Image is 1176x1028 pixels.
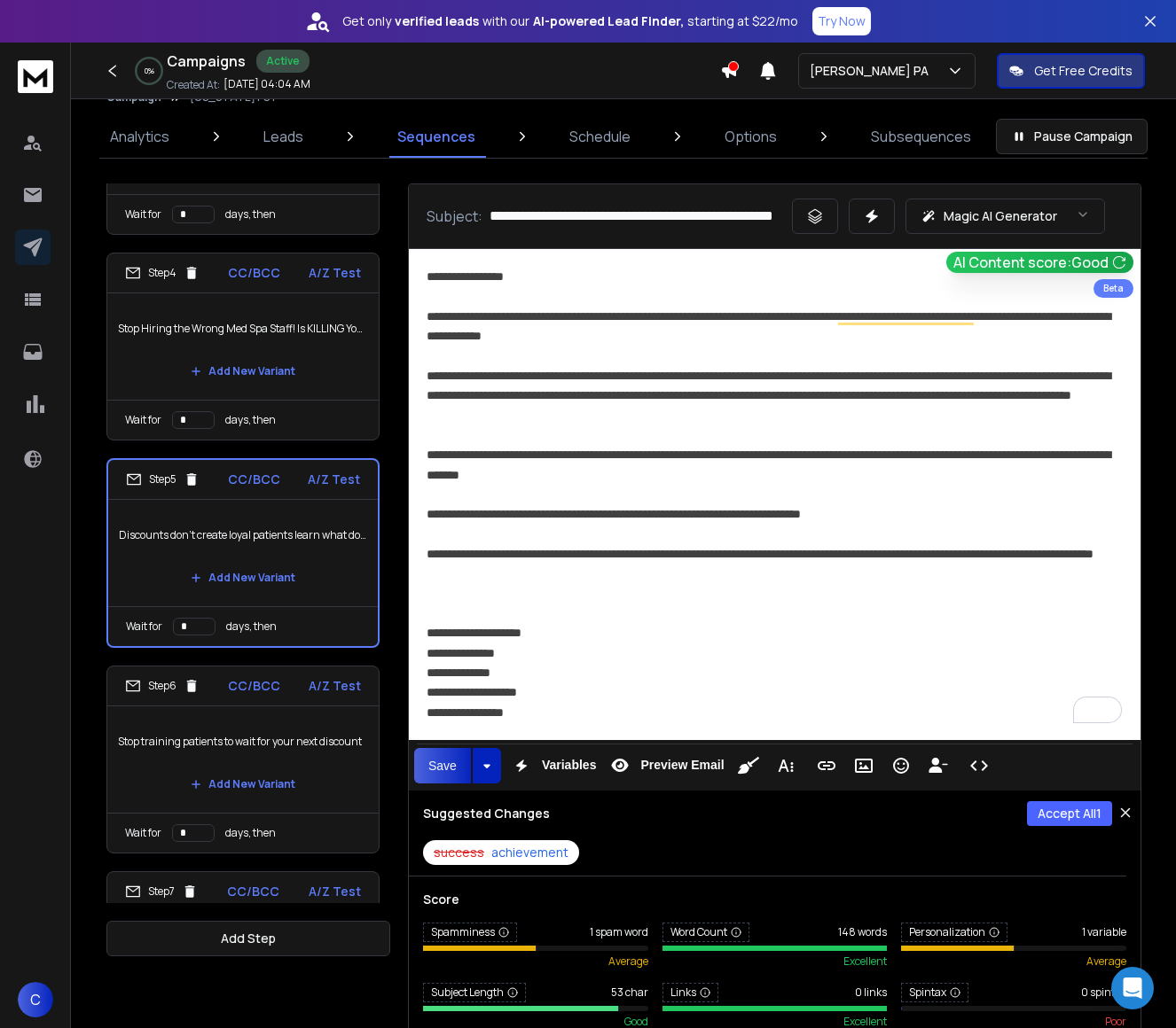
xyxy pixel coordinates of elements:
span: Subject Length [423,983,526,1002]
p: Magic AI Generator [944,207,1057,225]
div: Step 5 [126,471,200,487]
p: CC/BCC [228,677,280,695]
p: Leads [263,126,303,147]
p: days, then [225,413,276,427]
button: Magic AI Generator [906,199,1105,234]
span: 148 words [838,925,887,939]
p: [DATE] 04:04 AM [223,77,310,91]
button: More Text [769,748,803,783]
button: Insert Link (⌘K) [810,748,843,783]
span: success [434,844,484,861]
p: A/Z Test [309,264,361,282]
p: Created At: [167,78,220,92]
button: Add Step [106,921,390,956]
span: Word Count [662,923,749,942]
p: Discounts don’t create loyal patients learn what does [119,510,367,560]
p: 0 % [145,66,154,76]
span: excellent [843,954,887,969]
button: AI Content score:Good [946,252,1133,273]
p: Stop Hiring the Wrong Med Spa Staff! Is KILLING Your Growth! [118,304,368,354]
button: C [18,982,53,1017]
a: Leads [253,115,314,158]
button: Add New Variant [176,767,310,802]
span: 1 variable [1082,925,1126,939]
div: Beta [1094,279,1133,298]
span: 53 char [611,985,648,1000]
a: Schedule [559,115,641,158]
p: Get Free Credits [1034,62,1133,80]
span: Preview Email [637,758,727,773]
a: Analytics [99,115,180,158]
p: Wait for [125,413,161,427]
p: Options [725,126,777,147]
button: Save [414,748,471,783]
p: Stop training patients to wait for your next discount [118,717,368,767]
button: Add New Variant [176,354,310,389]
p: [PERSON_NAME] PA [810,62,936,80]
span: achievement [491,844,568,861]
strong: verified leads [395,12,479,30]
p: Wait for [126,619,162,634]
button: Try Now [812,7,871,35]
p: Subject: [427,206,482,227]
p: Get only with our starting at $22/mo [342,12,798,30]
li: Step5CC/BCCA/Z TestDiscounts don’t create loyal patients learn what doesAdd New VariantWait forda... [106,458,380,648]
div: Step 7 [125,884,198,899]
div: Open Intercom Messenger [1111,967,1154,1009]
span: average [1086,954,1126,969]
span: average [608,954,648,969]
strong: AI-powered Lead Finder, [533,12,684,30]
div: Step 4 [125,265,200,281]
p: CC/BCC [227,883,279,900]
div: Active [256,50,310,73]
p: A/Z Test [309,677,361,695]
button: Code View [962,748,996,783]
p: Analytics [110,126,169,147]
span: 0 spintax [1081,985,1126,1000]
span: Spamminess [423,923,517,942]
p: A/Z Test [309,883,361,900]
a: Options [714,115,788,158]
p: CC/BCC [228,264,280,282]
a: Sequences [387,115,486,158]
span: 1 spam word [590,925,648,939]
p: Sequences [397,126,475,147]
p: days, then [225,826,276,840]
p: Wait for [125,826,161,840]
span: 0 links [855,985,887,1000]
p: days, then [226,619,277,634]
button: Pause Campaign [996,119,1148,154]
span: Links [662,983,718,1002]
span: Variables [538,758,600,773]
p: Try Now [818,12,866,30]
button: Variables [505,748,600,783]
p: CC/BCC [228,471,280,488]
p: Wait for [125,207,161,222]
p: A/Z Test [308,471,360,488]
button: Preview Email [603,748,727,783]
li: Step4CC/BCCA/Z TestStop Hiring the Wrong Med Spa Staff! Is KILLING Your Growth!Add New VariantWai... [106,253,380,440]
button: Insert Unsubscribe Link [921,748,955,783]
h3: Suggested Changes [423,805,550,822]
button: Insert Image (⌘P) [847,748,881,783]
p: days, then [225,207,276,222]
li: Step6CC/BCCA/Z TestStop training patients to wait for your next discountAdd New VariantWait forda... [106,666,380,853]
a: Subsequences [860,115,982,158]
button: Emoticons [884,748,918,783]
h3: Score [423,891,1126,908]
span: Personalization [901,923,1007,942]
button: Get Free Credits [997,53,1145,89]
p: Subsequences [871,126,971,147]
p: Schedule [569,126,631,147]
div: Step 6 [125,678,200,694]
span: Spintax [901,983,968,1002]
div: To enrich screen reader interactions, please activate Accessibility in Grammarly extension settings [409,249,1141,740]
h1: Campaigns [167,51,246,72]
img: logo [18,60,53,93]
button: Accept All1 [1027,801,1112,826]
button: Add New Variant [176,560,310,596]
